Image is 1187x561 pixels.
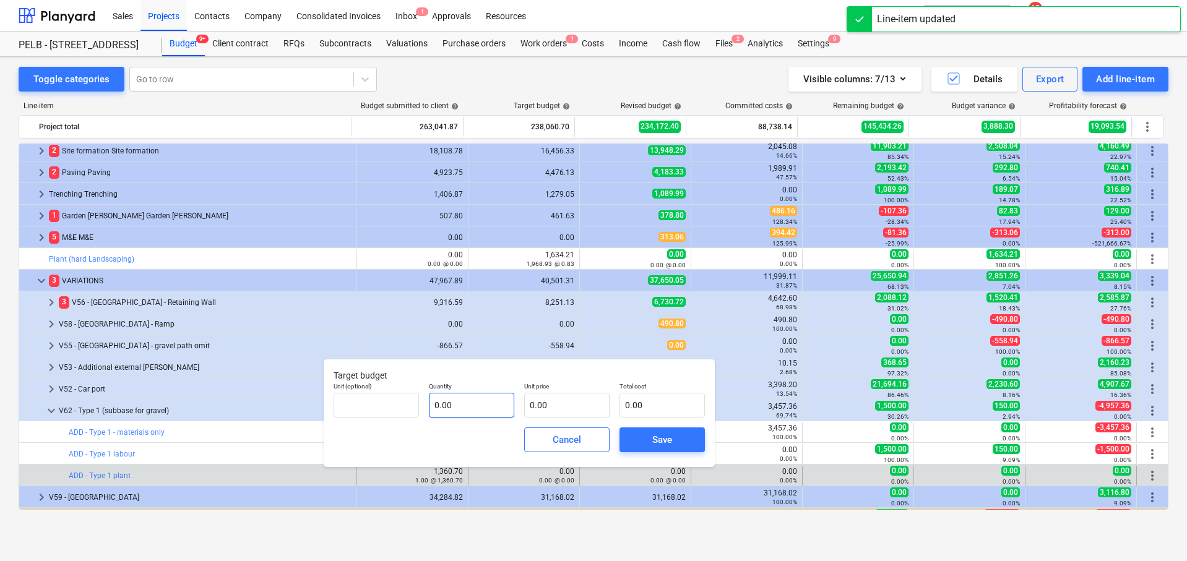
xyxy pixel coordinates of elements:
[1006,103,1016,110] span: help
[1003,175,1020,182] small: 6.54%
[696,272,797,289] div: 11,999.11
[993,401,1020,411] span: 150.00
[1110,197,1131,203] small: 22.52%
[162,32,205,56] div: Budget
[513,32,574,56] div: Work orders
[566,35,578,43] span: 1
[69,471,131,480] a: ADD - Type 1 plant
[1145,447,1160,461] span: More actions
[650,262,686,268] small: 0.00 @ 0.00
[44,382,59,396] span: keyboard_arrow_right
[691,117,792,137] div: 88,738.14
[524,382,610,393] p: Unit price
[49,145,59,156] span: 2
[49,228,352,247] div: M&E M&E
[619,382,705,393] p: Total cost
[362,168,463,177] div: 4,923.75
[49,163,352,182] div: Paving Paving
[560,103,570,110] span: help
[780,455,797,462] small: 0.00%
[931,67,1017,92] button: Details
[1145,230,1160,245] span: More actions
[49,141,352,161] div: Site formation Site formation
[428,251,463,268] div: 0.00
[19,67,124,92] button: Toggle categories
[1114,327,1131,333] small: 0.00%
[362,190,463,199] div: 1,406.87
[1110,370,1131,377] small: 85.08%
[770,206,797,216] span: 486.16
[1102,228,1131,238] span: -313.00
[891,348,909,355] small: 0.00%
[658,210,686,220] span: 378.80
[276,32,312,56] a: RFQs
[986,271,1020,281] span: 2,851.26
[33,71,110,87] div: Toggle categories
[162,32,205,56] a: Budget9+
[34,490,49,505] span: keyboard_arrow_right
[1104,184,1131,194] span: 316.89
[696,294,797,311] div: 4,642.60
[881,358,909,367] span: 368.65
[995,348,1020,355] small: 100.00%
[1145,295,1160,310] span: More actions
[995,262,1020,268] small: 100.00%
[1114,413,1131,420] small: 0.00%
[776,174,797,181] small: 47.57%
[1110,218,1131,225] small: 25.40%
[999,305,1020,312] small: 18.43%
[39,117,347,137] div: Project total
[891,435,909,442] small: 0.00%
[875,444,909,454] span: 1,500.00
[1117,103,1127,110] span: help
[776,152,797,159] small: 14.66%
[334,382,419,393] p: Unit (optional)
[473,298,574,307] div: 8,251.13
[449,103,459,110] span: help
[790,32,837,56] a: Settings9
[69,450,135,458] a: ADD - Type 1 labour
[473,168,574,177] div: 4,476.13
[621,101,681,110] div: Revised budget
[772,218,797,225] small: 128.34%
[887,370,909,377] small: 97.32%
[513,32,574,56] a: Work orders1
[871,271,909,281] span: 25,650.94
[990,314,1020,324] span: -490.80
[871,379,909,389] span: 21,694.16
[1098,293,1131,302] span: 2,585.87
[875,163,909,173] span: 2,193.42
[650,477,686,484] small: 0.00 @ 0.00
[1095,444,1131,454] span: -1,500.00
[986,293,1020,302] span: 1,520.41
[1022,67,1078,92] button: Export
[1114,456,1131,463] small: 0.00%
[780,369,797,375] small: 2.68%
[658,232,686,242] span: 313.06
[667,340,686,350] span: 0.00
[429,382,514,393] p: Quantity
[887,153,909,160] small: 85.34%
[19,101,353,110] div: Line-item
[982,121,1015,132] span: 3,888.30
[553,432,581,448] div: Cancel
[772,434,797,440] small: 100.00%
[993,163,1020,173] span: 292.80
[990,336,1020,346] span: -558.94
[887,175,909,182] small: 52.43%
[890,249,909,259] span: 0.00
[655,32,708,56] a: Cash flow
[890,336,909,346] span: 0.00
[696,315,797,333] div: 490.80
[986,141,1020,151] span: 2,508.04
[999,153,1020,160] small: 15.24%
[415,477,463,484] small: 1.00 @ 1,360.70
[1114,283,1131,290] small: 8.15%
[205,32,276,56] a: Client contract
[362,320,463,328] div: 0.00
[334,369,705,382] p: Target budget
[1098,379,1131,389] span: 4,907.67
